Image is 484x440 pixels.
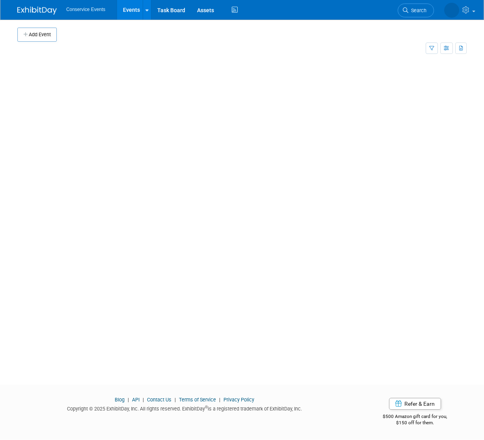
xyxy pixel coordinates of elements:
[173,397,178,403] span: |
[17,7,57,15] img: ExhibitDay
[389,398,441,410] a: Refer & Earn
[115,397,125,403] a: Blog
[408,7,426,13] span: Search
[17,403,352,412] div: Copyright © 2025 ExhibitDay, Inc. All rights reserved. ExhibitDay is a registered trademark of Ex...
[126,397,131,403] span: |
[132,397,140,403] a: API
[141,397,146,403] span: |
[179,397,216,403] a: Terms of Service
[363,408,467,426] div: $500 Amazon gift card for you,
[205,405,208,409] sup: ®
[66,7,105,12] span: Conservice Events
[398,4,434,17] a: Search
[217,397,222,403] span: |
[223,397,254,403] a: Privacy Policy
[363,420,467,426] div: $150 off for them.
[147,397,171,403] a: Contact Us
[444,3,459,18] img: Amiee Griffey
[17,28,57,42] button: Add Event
